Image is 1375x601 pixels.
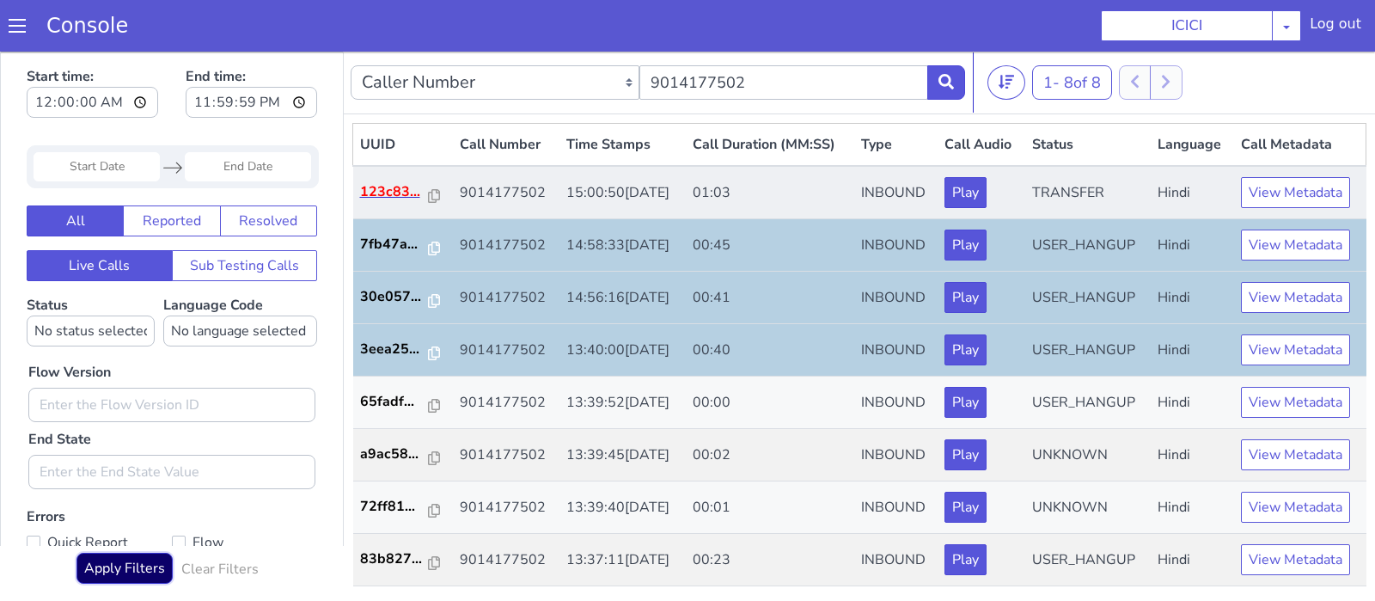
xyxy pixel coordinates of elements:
[854,273,938,325] td: INBOUND
[163,244,317,295] label: Language Code
[944,126,987,156] button: Play
[854,377,938,430] td: INBOUND
[686,430,854,482] td: 00:01
[1151,430,1234,482] td: Hindi
[27,479,172,503] label: Quick Report
[944,440,987,471] button: Play
[686,220,854,273] td: 00:41
[27,244,155,295] label: Status
[186,9,317,71] label: End time:
[1241,178,1350,209] button: View Metadata
[360,340,429,360] p: 65fadf...
[938,72,1024,115] th: Call Audio
[28,403,315,438] input: Enter the End State Value
[559,377,685,430] td: 13:39:45[DATE]
[559,72,685,115] th: Time Stamps
[1025,482,1151,535] td: USER_HANGUP
[1025,114,1151,168] td: TRANSFER
[360,235,429,255] p: 30e057...
[944,335,987,366] button: Play
[559,482,685,535] td: 13:37:11[DATE]
[360,182,429,203] p: 7fb47a...
[686,273,854,325] td: 00:40
[944,230,987,261] button: Play
[686,114,854,168] td: 01:03
[1234,72,1366,115] th: Call Metadata
[686,482,854,535] td: 00:23
[360,445,446,465] a: 72ff81...
[453,114,560,168] td: 9014177502
[944,493,987,524] button: Play
[453,377,560,430] td: 9014177502
[360,445,429,465] p: 72ff81...
[360,130,429,150] p: 123c83...
[27,199,173,230] button: Live Calls
[360,392,446,413] a: a9ac58...
[686,377,854,430] td: 00:02
[185,101,311,130] input: End Date
[28,336,315,371] input: Enter the Flow Version ID
[1151,72,1234,115] th: Language
[27,154,124,185] button: All
[854,220,938,273] td: INBOUND
[559,220,685,273] td: 14:56:16[DATE]
[360,287,446,308] a: 3eea25...
[453,220,560,273] td: 9014177502
[453,72,560,115] th: Call Number
[1241,230,1350,261] button: View Metadata
[453,482,560,535] td: 9014177502
[1151,377,1234,430] td: Hindi
[1025,273,1151,325] td: USER_HANGUP
[1064,21,1101,41] span: 8 of 8
[34,101,160,130] input: Start Date
[854,114,938,168] td: INBOUND
[360,392,429,413] p: a9ac58...
[28,377,91,398] label: End State
[854,325,938,377] td: INBOUND
[854,72,938,115] th: Type
[26,14,149,38] a: Console
[559,168,685,220] td: 14:58:33[DATE]
[181,510,259,526] h6: Clear Filters
[559,325,685,377] td: 13:39:52[DATE]
[360,130,446,150] a: 123c83...
[27,9,158,71] label: Start time:
[172,479,317,503] label: Flow
[1241,388,1350,419] button: View Metadata
[123,154,220,185] button: Reported
[453,325,560,377] td: 9014177502
[1025,430,1151,482] td: UNKNOWN
[353,72,453,115] th: UUID
[639,14,928,48] input: Enter the Caller Number
[1241,126,1350,156] button: View Metadata
[686,72,854,115] th: Call Duration (MM:SS)
[27,264,155,295] select: Status
[559,430,685,482] td: 13:39:40[DATE]
[1025,220,1151,273] td: USER_HANGUP
[163,264,317,295] select: Language Code
[1151,325,1234,377] td: Hindi
[1151,220,1234,273] td: Hindi
[559,273,685,325] td: 13:40:00[DATE]
[453,168,560,220] td: 9014177502
[1025,325,1151,377] td: USER_HANGUP
[172,199,318,230] button: Sub Testing Calls
[360,340,446,360] a: 65fadf...
[559,114,685,168] td: 15:00:50[DATE]
[360,497,446,518] a: 83b827...
[944,388,987,419] button: Play
[220,154,317,185] button: Resolved
[686,168,854,220] td: 00:45
[686,325,854,377] td: 00:00
[854,430,938,482] td: INBOUND
[360,287,429,308] p: 3eea25...
[1025,377,1151,430] td: UNKNOWN
[854,168,938,220] td: INBOUND
[1151,273,1234,325] td: Hindi
[1032,14,1112,48] button: 1- 8of 8
[360,235,446,255] a: 30e057...
[76,501,173,532] button: Apply Filters
[28,310,111,331] label: Flow Version
[1025,72,1151,115] th: Status
[1151,482,1234,535] td: Hindi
